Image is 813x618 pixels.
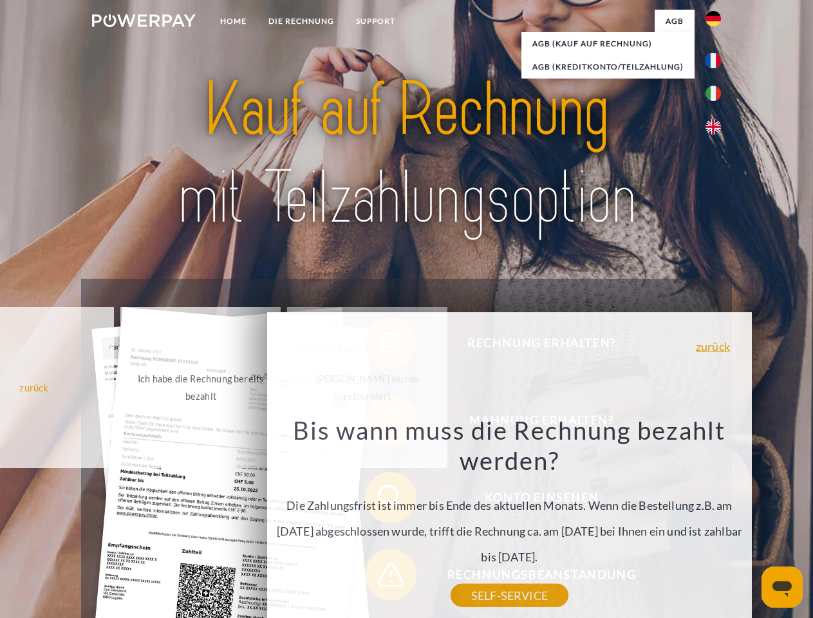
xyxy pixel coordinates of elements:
a: zurück [696,341,730,352]
img: title-powerpay_de.svg [123,62,690,247]
img: en [706,119,721,135]
div: Die Zahlungsfrist ist immer bis Ende des aktuellen Monats. Wenn die Bestellung z.B. am [DATE] abg... [275,415,745,595]
a: SUPPORT [345,10,406,33]
iframe: Schaltfläche zum Öffnen des Messaging-Fensters [762,566,803,608]
a: AGB (Kreditkonto/Teilzahlung) [521,55,695,79]
a: DIE RECHNUNG [257,10,345,33]
img: de [706,11,721,26]
a: agb [655,10,695,33]
img: fr [706,53,721,68]
img: it [706,86,721,101]
h3: Bis wann muss die Rechnung bezahlt werden? [275,415,745,476]
a: AGB (Kauf auf Rechnung) [521,32,695,55]
div: Ich habe die Rechnung bereits bezahlt [128,370,273,405]
a: Home [209,10,257,33]
img: logo-powerpay-white.svg [92,14,196,27]
a: SELF-SERVICE [451,584,568,607]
